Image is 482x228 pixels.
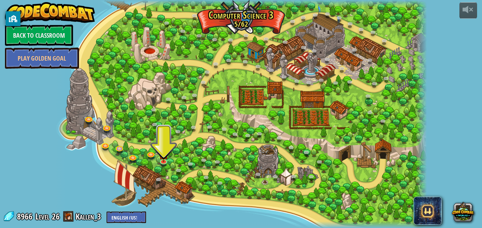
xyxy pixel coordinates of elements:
a: Back to Classroom [5,25,73,46]
img: CodeCombat - Learn how to code by playing a game [5,2,95,23]
a: Kallen_3 [76,211,103,222]
button: privacy banner [6,11,20,26]
span: Level [35,211,49,222]
img: level-banner-started.png [159,147,168,162]
button: Adjust volume [459,2,477,19]
a: Play Golden Goal [5,48,79,69]
span: 8966 [17,211,35,222]
span: 26 [52,211,60,222]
